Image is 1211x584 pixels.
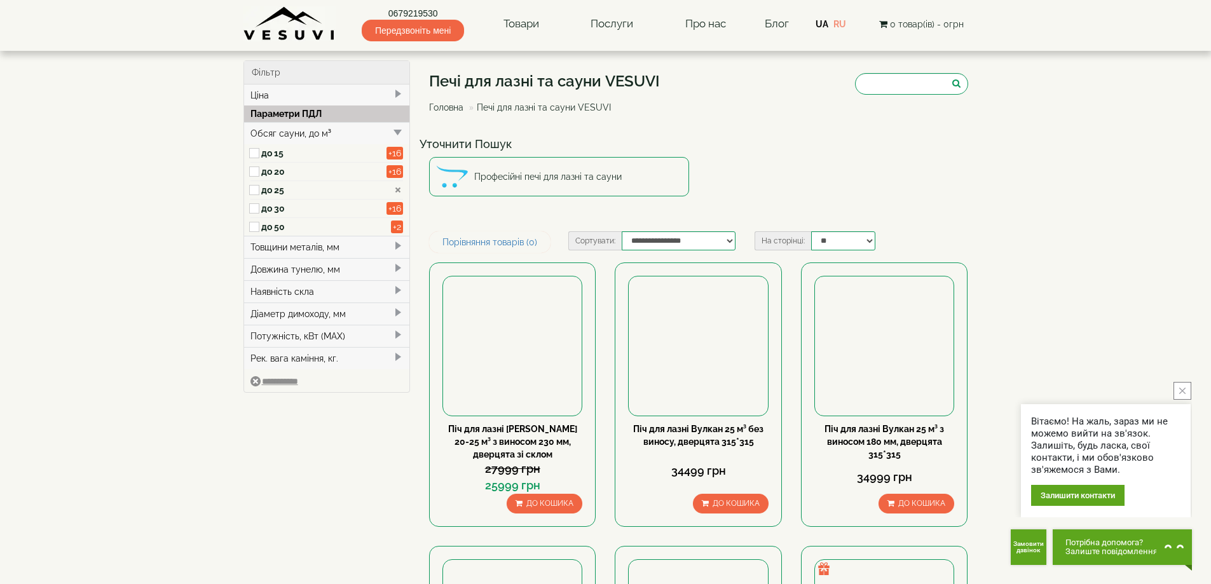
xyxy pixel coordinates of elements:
[491,10,552,39] a: Товари
[633,424,763,447] a: Піч для лазні Вулкан 25 м³ без виносу, дверцята 315*315
[261,202,387,215] label: до 30
[244,85,410,106] div: Ціна
[442,477,582,494] div: 25999 грн
[448,424,577,459] a: Піч для лазні [PERSON_NAME] 20-25 м³ з виносом 230 мм, дверцята зі склом
[1065,538,1158,547] span: Потрібна допомога?
[765,17,789,30] a: Блог
[1065,547,1158,556] span: Залиште повідомлення
[420,138,978,151] h4: Уточнити Пошук
[443,276,582,415] img: Піч для лазні Venera 20-25 м³ з виносом 230 мм, дверцята зі склом
[244,122,410,144] div: Обсяг сауни, до м³
[387,147,403,160] span: +16
[391,221,403,233] span: +2
[629,276,767,415] img: Піч для лазні Вулкан 25 м³ без виносу, дверцята 315*315
[568,231,622,250] label: Сортувати:
[1011,529,1046,565] button: Get Call button
[244,61,410,85] div: Фільтр
[833,19,846,29] a: RU
[429,157,689,196] a: Професійні печі для лазні та сауни Професійні печі для лазні та сауни
[429,73,660,90] h1: Печі для лазні та сауни VESUVI
[244,258,410,280] div: Довжина тунелю, мм
[244,302,410,325] div: Діаметр димоходу, мм
[243,6,336,41] img: Завод VESUVI
[1031,485,1125,506] div: Залишити контакти
[436,161,468,193] img: Професійні печі для лазні та сауни
[362,20,464,41] span: Передзвоніть мені
[507,494,582,513] button: До кошика
[693,494,769,513] button: До кошика
[244,105,410,122] div: Параметри ПДЛ
[244,347,410,369] div: Рек. вага каміння, кг.
[244,325,410,347] div: Потужність, кВт (MAX)
[755,231,811,250] label: На сторінці:
[1173,382,1191,400] button: close button
[815,276,954,415] img: Піч для лазні Вулкан 25 м³ з виносом 180 мм, дверцята 315*315
[429,102,463,112] a: Головна
[875,17,968,31] button: 0 товар(ів) - 0грн
[816,19,828,29] a: UA
[387,165,403,178] span: +16
[1031,416,1180,476] div: Вітаємо! На жаль, зараз ми не можемо вийти на зв'язок. Залишіть, будь ласка, свої контакти, і ми ...
[578,10,646,39] a: Послуги
[429,231,551,253] a: Порівняння товарів (0)
[261,184,387,196] label: до 25
[890,19,964,29] span: 0 товар(ів) - 0грн
[879,494,954,513] button: До кошика
[244,280,410,302] div: Наявність скла
[261,165,387,178] label: до 20
[673,10,739,39] a: Про нас
[261,147,387,160] label: до 15
[261,221,387,233] label: до 50
[713,499,760,508] span: До кошика
[1053,529,1192,565] button: Chat button
[824,424,944,459] a: Піч для лазні Вулкан 25 м³ з виносом 180 мм, дверцята 315*315
[1013,541,1044,553] span: Замовити дзвінок
[244,236,410,258] div: Товщини металів, мм
[628,463,768,479] div: 34499 грн
[898,499,945,508] span: До кошика
[362,7,464,20] a: 0679219530
[818,562,830,575] img: gift
[526,499,573,508] span: До кошика
[814,469,954,486] div: 34999 грн
[387,202,403,215] span: +16
[466,101,611,114] li: Печі для лазні та сауни VESUVI
[442,461,582,477] div: 27999 грн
